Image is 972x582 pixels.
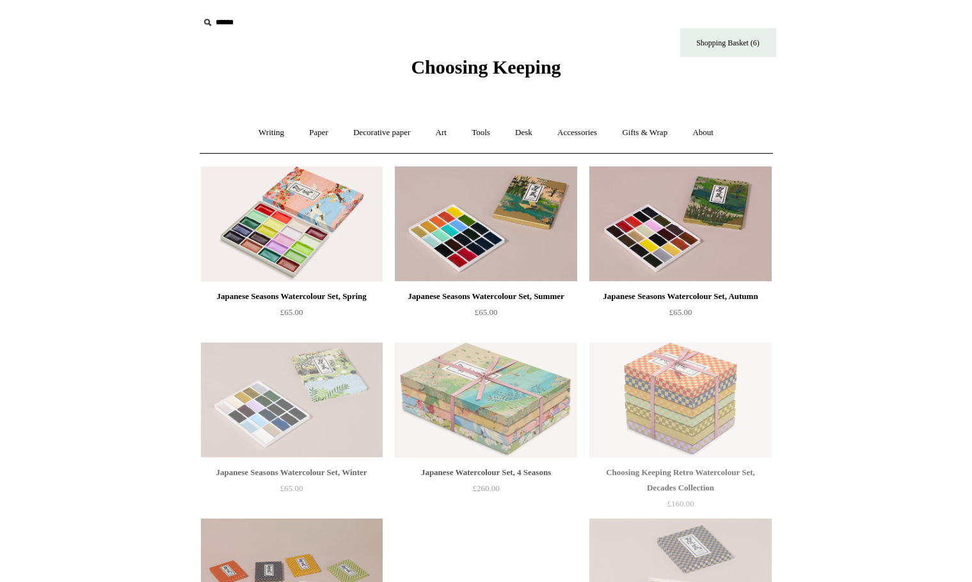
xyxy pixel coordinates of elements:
span: £260.00 [472,483,499,493]
span: £65.00 [475,307,498,317]
span: £65.00 [280,307,303,317]
img: Choosing Keeping Retro Watercolour Set, Decades Collection [589,343,771,458]
a: Japanese Seasons Watercolour Set, Autumn Japanese Seasons Watercolour Set, Autumn [589,166,771,282]
div: Japanese Seasons Watercolour Set, Summer [398,289,573,304]
a: Japanese Seasons Watercolour Set, Spring £65.00 [201,289,383,341]
a: Paper [298,116,340,150]
img: Japanese Seasons Watercolour Set, Autumn [589,166,771,282]
div: Japanese Seasons Watercolour Set, Spring [204,289,379,304]
div: Japanese Seasons Watercolour Set, Winter [204,465,379,480]
a: Choosing Keeping Retro Watercolour Set, Decades Collection £160.00 [589,465,771,517]
img: Japanese Seasons Watercolour Set, Spring [201,166,383,282]
a: Gifts & Wrap [610,116,679,150]
img: Japanese Watercolour Set, 4 Seasons [395,343,577,458]
span: £65.00 [280,483,303,493]
a: About [681,116,725,150]
a: Tools [460,116,502,150]
a: Japanese Watercolour Set, 4 Seasons £260.00 [395,465,577,517]
a: Japanese Seasons Watercolour Set, Summer £65.00 [395,289,577,341]
img: Japanese Seasons Watercolour Set, Winter [201,343,383,458]
a: Shopping Basket (6) [680,28,776,57]
span: Choosing Keeping [411,56,561,77]
a: Desk [504,116,544,150]
div: Japanese Seasons Watercolour Set, Autumn [593,289,768,304]
span: £160.00 [667,499,694,508]
a: Accessories [546,116,609,150]
a: Japanese Watercolour Set, 4 Seasons Japanese Watercolour Set, 4 Seasons [395,343,577,458]
div: Choosing Keeping Retro Watercolour Set, Decades Collection [593,465,768,496]
a: Japanese Seasons Watercolour Set, Autumn £65.00 [589,289,771,341]
a: Japanese Seasons Watercolour Set, Winter Japanese Seasons Watercolour Set, Winter [201,343,383,458]
a: Choosing Keeping Retro Watercolour Set, Decades Collection Choosing Keeping Retro Watercolour Set... [589,343,771,458]
a: Writing [247,116,296,150]
a: Choosing Keeping [411,67,561,76]
a: Art [424,116,458,150]
a: Japanese Seasons Watercolour Set, Winter £65.00 [201,465,383,517]
a: Decorative paper [342,116,422,150]
span: £65.00 [669,307,692,317]
img: Japanese Seasons Watercolour Set, Summer [395,166,577,282]
a: Japanese Seasons Watercolour Set, Spring Japanese Seasons Watercolour Set, Spring [201,166,383,282]
div: Japanese Watercolour Set, 4 Seasons [398,465,573,480]
a: Japanese Seasons Watercolour Set, Summer Japanese Seasons Watercolour Set, Summer [395,166,577,282]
